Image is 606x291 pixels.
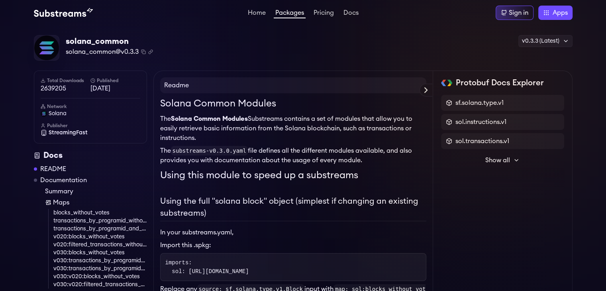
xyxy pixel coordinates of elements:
[40,164,66,174] a: README
[90,77,140,84] h6: Published
[45,199,51,206] img: Map icon
[34,150,147,161] div: Docs
[553,8,568,18] span: Apps
[160,195,426,221] h2: Using the full "solana block" object (simplest if changing an existing substreams)
[441,152,564,168] button: Show all
[342,10,360,18] a: Docs
[455,117,506,127] span: sol.instructions.v1
[171,146,248,155] code: substreams-v0.3.0.yaml
[53,281,147,289] a: v030:v020:filtered_transactions_without_votes
[160,168,426,183] h1: Using this module to speed up a substreams
[141,49,146,54] button: Copy package name and version
[518,35,573,47] div: v0.3.3 (Latest)
[66,36,153,47] div: solana_common
[160,146,426,165] p: The file defines all the different modules available, and also provides you with documentation ab...
[160,114,426,143] p: The Substreams contains a set of modules that allow you to easily retrieve basic information from...
[455,98,504,108] span: sf.solana.type.v1
[160,96,426,111] h1: Solana Common Modules
[45,187,147,196] a: Summary
[53,241,147,249] a: v020:filtered_transactions_without_votes
[41,103,140,110] h6: Network
[49,110,67,118] span: solana
[34,8,93,18] img: Substream's logo
[45,198,147,207] a: Maps
[41,110,47,117] img: solana
[160,240,426,250] li: Import this .spkg:
[246,10,267,18] a: Home
[41,129,140,137] a: StreamingFast
[53,217,147,225] a: transactions_by_programid_without_votes
[66,47,139,57] span: solana_common@v0.3.3
[171,116,248,122] strong: Solana Common Modules
[160,228,426,237] p: In your substreams.yaml,
[53,265,147,273] a: v030:transactions_by_programid_and_account_without_votes
[160,77,426,93] h4: Readme
[41,84,90,93] span: 2639205
[455,136,509,146] span: sol.transactions.v1
[41,77,90,84] h6: Total Downloads
[53,273,147,281] a: v030:v020:blocks_without_votes
[148,49,153,54] button: Copy .spkg link to clipboard
[34,35,59,60] img: Package Logo
[90,84,140,93] span: [DATE]
[53,233,147,241] a: v020:blocks_without_votes
[165,260,249,275] code: imports: sol: [URL][DOMAIN_NAME]
[53,209,147,217] a: blocks_without_votes
[441,80,453,86] img: Protobuf
[455,77,543,88] h2: Protobuf Docs Explorer
[40,175,87,185] a: Documentation
[53,257,147,265] a: v030:transactions_by_programid_without_votes
[49,129,88,137] span: StreamingFast
[509,8,528,18] div: Sign in
[274,10,306,18] a: Packages
[496,6,533,20] a: Sign in
[53,225,147,233] a: transactions_by_programid_and_account_without_votes
[485,155,510,165] span: Show all
[53,249,147,257] a: v030:blocks_without_votes
[41,122,140,129] h6: Publisher
[41,110,140,118] a: solana
[312,10,335,18] a: Pricing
